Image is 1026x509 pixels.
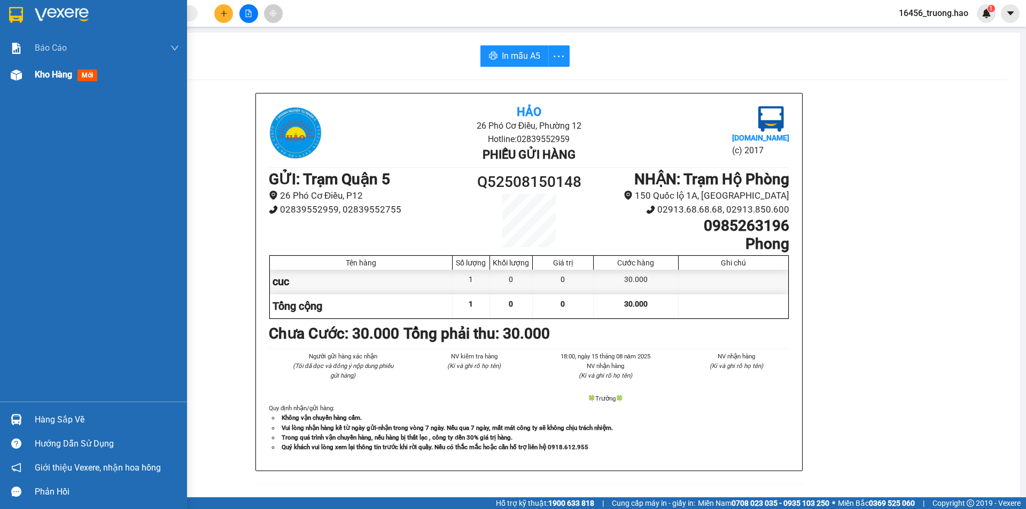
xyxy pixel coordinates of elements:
[553,394,658,403] li: 🍀Trường🍀
[264,4,283,23] button: aim
[869,499,915,507] strong: 0369 525 060
[464,170,594,194] h1: Q52508150148
[561,300,565,308] span: 0
[245,10,252,17] span: file-add
[684,351,790,361] li: NV nhận hàng
[11,414,22,425] img: warehouse-icon
[355,119,702,132] li: 26 Phó Cơ Điều, Phường 12
[602,497,604,509] span: |
[710,362,763,370] i: (Kí và ghi rõ họ tên)
[594,189,789,203] li: 150 Quốc lộ 1A, [GEOGRAPHIC_DATA]
[1006,9,1015,18] span: caret-down
[553,351,658,361] li: 18:00, ngày 15 tháng 08 năm 2025
[269,191,278,200] span: environment
[517,105,541,119] b: Hảo
[624,300,648,308] span: 30.000
[624,191,633,200] span: environment
[35,461,161,474] span: Giới thiệu Vexere, nhận hoa hồng
[594,217,789,235] h1: 0985263196
[77,69,97,81] span: mới
[483,148,576,161] b: Phiếu gửi hàng
[634,170,789,188] b: NHẬN : Trạm Hộ Phòng
[493,259,530,267] div: Khối lượng
[594,202,789,217] li: 02913.68.68.68, 02913.850.600
[469,300,473,308] span: 1
[273,259,449,267] div: Tên hàng
[35,69,72,80] span: Kho hàng
[646,205,655,214] span: phone
[594,235,789,253] h1: Phong
[989,5,993,12] span: 1
[509,300,513,308] span: 0
[455,259,487,267] div: Số lượng
[11,463,21,473] span: notification
[269,170,390,188] b: GỬI : Trạm Quận 5
[282,443,588,451] strong: Quý khách vui lòng xem lại thông tin trước khi rời quầy. Nếu có thắc mắc hoặc cần hỗ trợ liên hệ ...
[553,361,658,371] li: NV nhận hàng
[594,270,679,294] div: 30.000
[35,41,67,54] span: Báo cáo
[988,5,995,12] sup: 1
[290,351,396,361] li: Người gửi hàng xác nhận
[612,497,695,509] span: Cung cấp máy in - giấy in:
[35,484,179,500] div: Phản hồi
[269,202,464,217] li: 02839552959, 02839552755
[447,362,501,370] i: (Kí và ghi rõ họ tên)
[967,499,974,507] span: copyright
[758,106,784,132] img: logo.jpg
[596,259,675,267] div: Cước hàng
[11,487,21,497] span: message
[923,497,924,509] span: |
[489,51,498,61] span: printer
[698,497,829,509] span: Miền Nam
[282,434,512,441] strong: Trong quá trình vận chuyển hàng, nếu hàng bị thất lạc , công ty đền 30% giá trị hàng.
[11,69,22,81] img: warehouse-icon
[732,144,789,157] li: (c) 2017
[170,44,179,52] span: down
[533,270,594,294] div: 0
[579,372,632,379] i: (Kí và ghi rõ họ tên)
[282,414,362,421] strong: Không vận chuyển hàng cấm.
[453,270,490,294] div: 1
[35,412,179,428] div: Hàng sắp về
[220,10,228,17] span: plus
[548,499,594,507] strong: 1900 633 818
[355,132,702,146] li: Hotline: 02839552959
[548,45,570,67] button: more
[535,259,590,267] div: Giá trị
[982,9,991,18] img: icon-new-feature
[270,270,453,294] div: cuc
[480,45,549,67] button: printerIn mẫu A5
[838,497,915,509] span: Miền Bắc
[239,4,258,23] button: file-add
[282,424,613,432] strong: Vui lòng nhận hàng kể từ ngày gửi-nhận trong vòng 7 ngày. Nếu qua 7 ngày, mất mát công ty sẽ khôn...
[11,43,22,54] img: solution-icon
[293,362,393,379] i: (Tôi đã đọc và đồng ý nộp dung phiếu gửi hàng)
[35,436,179,452] div: Hướng dẫn sử dụng
[269,10,277,17] span: aim
[403,325,550,342] b: Tổng phải thu: 30.000
[11,438,21,449] span: question-circle
[502,49,540,62] span: In mẫu A5
[732,134,789,142] b: [DOMAIN_NAME]
[681,259,786,267] div: Ghi chú
[269,106,322,160] img: logo.jpg
[1001,4,1020,23] button: caret-down
[269,403,789,451] div: Quy định nhận/gửi hàng :
[273,300,322,312] span: Tổng cộng
[496,497,594,509] span: Hỗ trợ kỹ thuật:
[214,4,233,23] button: plus
[732,499,829,507] strong: 0708 023 035 - 0935 103 250
[832,501,835,505] span: ⚪️
[490,270,533,294] div: 0
[890,6,977,20] span: 16456_truong.hao
[9,7,23,23] img: logo-vxr
[269,325,399,342] b: Chưa Cước : 30.000
[269,189,464,203] li: 26 Phó Cơ Điều, P12
[269,205,278,214] span: phone
[422,351,527,361] li: NV kiểm tra hàng
[549,50,569,63] span: more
